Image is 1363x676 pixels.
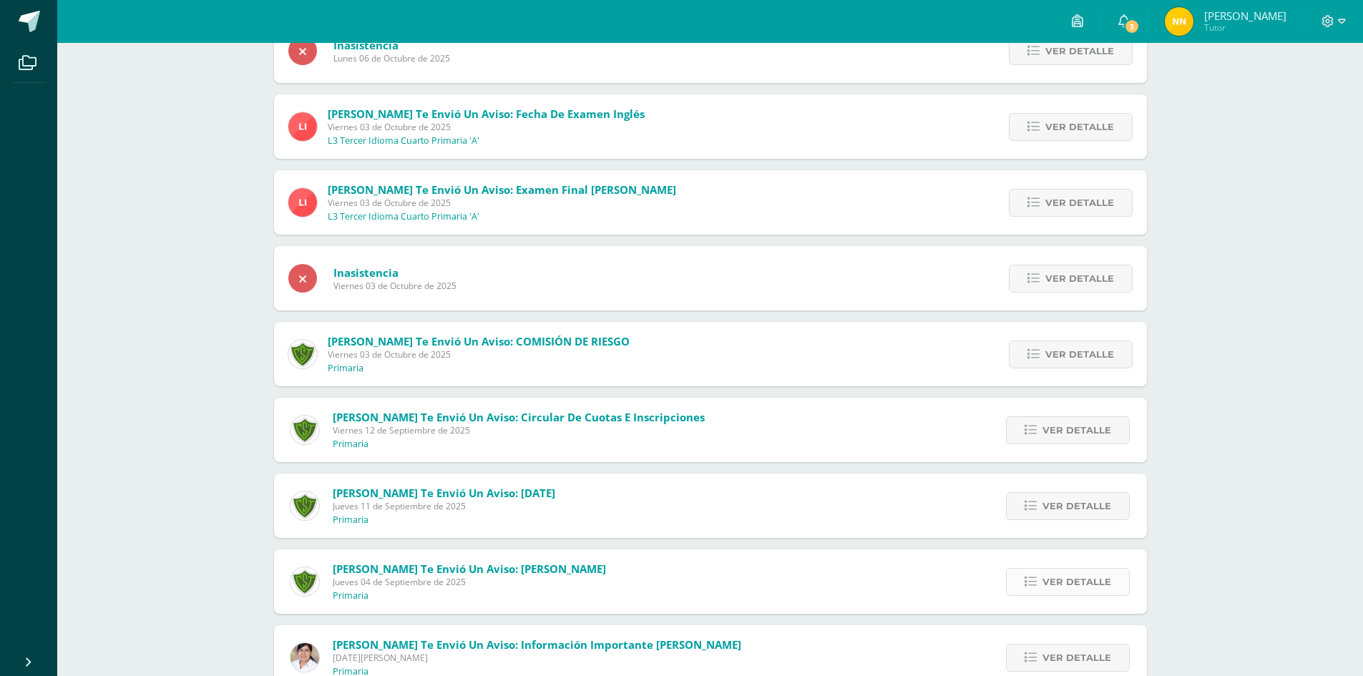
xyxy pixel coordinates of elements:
[333,410,705,424] span: [PERSON_NAME] te envió un aviso: Circular de cuotas e inscripciones
[290,567,319,596] img: 6f5ff69043559128dc4baf9e9c0f15a0.png
[1042,569,1111,595] span: Ver detalle
[328,182,676,197] span: [PERSON_NAME] te envió un aviso: Examen Final [PERSON_NAME]
[288,188,317,217] img: 26d99b1a796ccaa3371889e7bb07c0d4.png
[328,334,630,348] span: [PERSON_NAME] te envió un aviso: COMISIÓN DE RIESGO
[328,135,479,147] p: L3 Tercer Idioma Cuarto Primaria 'A'
[1045,190,1114,216] span: Ver detalle
[333,424,705,436] span: Viernes 12 de Septiembre de 2025
[333,439,368,450] p: Primaria
[328,211,479,222] p: L3 Tercer Idioma Cuarto Primaria 'A'
[1204,9,1286,23] span: [PERSON_NAME]
[1042,493,1111,519] span: Ver detalle
[333,52,450,64] span: Lunes 06 de Octubre de 2025
[333,514,368,526] p: Primaria
[328,363,363,374] p: Primaria
[290,643,319,672] img: 4074e4aec8af62734b518a95961417a1.png
[1204,21,1286,34] span: Tutor
[333,637,741,652] span: [PERSON_NAME] te envió un aviso: Información Importante [PERSON_NAME]
[1045,341,1114,368] span: Ver detalle
[1045,114,1114,140] span: Ver detalle
[333,486,555,500] span: [PERSON_NAME] te envió un aviso: [DATE]
[333,562,606,576] span: [PERSON_NAME] te envió un aviso: [PERSON_NAME]
[333,652,741,664] span: [DATE][PERSON_NAME]
[290,491,319,520] img: c7e4502288b633c389763cda5c4117dc.png
[328,197,676,209] span: Viernes 03 de Octubre de 2025
[328,121,645,133] span: Viernes 03 de Octubre de 2025
[333,576,606,588] span: Jueves 04 de Septiembre de 2025
[1042,645,1111,671] span: Ver detalle
[328,107,645,121] span: [PERSON_NAME] te envió un aviso: Fecha de Examen Inglés
[1045,38,1114,64] span: Ver detalle
[288,340,317,368] img: c7e4502288b633c389763cda5c4117dc.png
[1165,7,1193,36] img: 39a600aa9cb6be71c71a3c82df1284a6.png
[333,280,456,292] span: Viernes 03 de Octubre de 2025
[333,500,555,512] span: Jueves 11 de Septiembre de 2025
[333,38,450,52] span: Inasistencia
[1045,265,1114,292] span: Ver detalle
[1124,19,1140,34] span: 3
[288,112,317,141] img: 26d99b1a796ccaa3371889e7bb07c0d4.png
[290,416,319,444] img: 6f5ff69043559128dc4baf9e9c0f15a0.png
[1042,417,1111,444] span: Ver detalle
[328,348,630,361] span: Viernes 03 de Octubre de 2025
[333,265,456,280] span: Inasistencia
[333,590,368,602] p: Primaria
